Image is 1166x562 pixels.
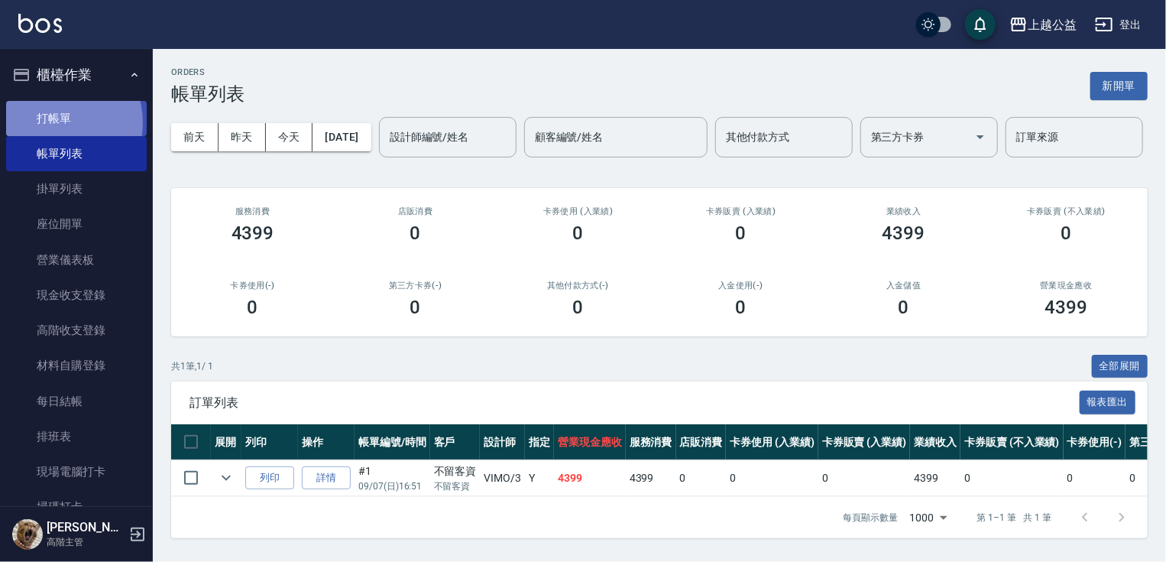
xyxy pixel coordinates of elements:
[678,281,804,291] h2: 入金使用(-)
[960,424,1063,460] th: 卡券販賣 (不入業績)
[298,424,355,460] th: 操作
[726,424,818,460] th: 卡券使用 (入業績)
[219,123,266,151] button: 昨天
[6,136,147,171] a: 帳單列表
[910,424,960,460] th: 業績收入
[904,497,953,538] div: 1000
[232,223,274,244] h3: 4399
[1090,72,1148,100] button: 新開單
[6,171,147,206] a: 掛單列表
[1080,391,1136,414] button: 報表匯出
[818,424,911,460] th: 卡券販賣 (入業績)
[910,460,960,496] td: 4399
[843,511,898,525] p: 每頁顯示數量
[626,424,676,460] th: 服務消費
[736,297,747,318] h3: 0
[6,348,147,383] a: 材料自購登錄
[211,424,241,460] th: 展開
[968,125,993,149] button: Open
[818,460,911,496] td: 0
[410,223,421,244] h3: 0
[1089,11,1148,39] button: 登出
[554,460,626,496] td: 4399
[6,206,147,242] a: 座位開單
[960,460,1063,496] td: 0
[266,123,313,151] button: 今天
[434,479,477,493] p: 不留客資
[676,460,727,496] td: 0
[12,519,43,550] img: Person
[215,466,238,489] button: expand row
[883,223,925,244] h3: 4399
[1090,78,1148,93] a: 新開單
[6,242,147,278] a: 營業儀表板
[1064,460,1126,496] td: 0
[410,297,421,318] h3: 0
[626,460,676,496] td: 4399
[525,424,554,460] th: 指定
[899,297,909,318] h3: 0
[434,463,477,479] div: 不留客資
[6,278,147,313] a: 現金收支登錄
[47,520,125,535] h5: [PERSON_NAME]
[171,83,245,105] h3: 帳單列表
[1061,223,1072,244] h3: 0
[352,281,478,291] h2: 第三方卡券(-)
[313,123,371,151] button: [DATE]
[515,281,641,291] h2: 其他付款方式(-)
[6,384,147,419] a: 每日結帳
[189,281,316,291] h2: 卡券使用(-)
[47,535,125,549] p: 高階主管
[1092,355,1148,378] button: 全部展開
[6,101,147,136] a: 打帳單
[1003,281,1129,291] h2: 營業現金應收
[1045,297,1088,318] h3: 4399
[736,223,747,244] h3: 0
[352,206,478,216] h2: 店販消費
[6,313,147,348] a: 高階收支登錄
[430,424,481,460] th: 客戶
[355,424,430,460] th: 帳單編號/時間
[1028,15,1077,34] div: 上越公益
[678,206,804,216] h2: 卡券販賣 (入業績)
[6,55,147,95] button: 櫃檯作業
[480,424,525,460] th: 設計師
[358,479,426,493] p: 09/07 (日) 16:51
[6,489,147,525] a: 掃碼打卡
[515,206,641,216] h2: 卡券使用 (入業績)
[248,297,258,318] h3: 0
[554,424,626,460] th: 營業現金應收
[1003,9,1083,41] button: 上越公益
[189,206,316,216] h3: 服務消費
[1003,206,1129,216] h2: 卡券販賣 (不入業績)
[171,123,219,151] button: 前天
[573,297,584,318] h3: 0
[840,281,967,291] h2: 入金儲值
[18,14,62,33] img: Logo
[1080,395,1136,409] a: 報表匯出
[480,460,525,496] td: VIMO /3
[965,9,996,40] button: save
[302,466,351,490] a: 詳情
[189,395,1080,411] span: 訂單列表
[1064,424,1126,460] th: 卡券使用(-)
[171,67,245,77] h2: ORDERS
[726,460,818,496] td: 0
[6,454,147,489] a: 現場電腦打卡
[355,460,430,496] td: #1
[245,466,294,490] button: 列印
[977,511,1051,525] p: 第 1–1 筆 共 1 筆
[6,419,147,454] a: 排班表
[676,424,727,460] th: 店販消費
[171,359,213,373] p: 共 1 筆, 1 / 1
[241,424,298,460] th: 列印
[525,460,554,496] td: Y
[573,223,584,244] h3: 0
[840,206,967,216] h2: 業績收入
